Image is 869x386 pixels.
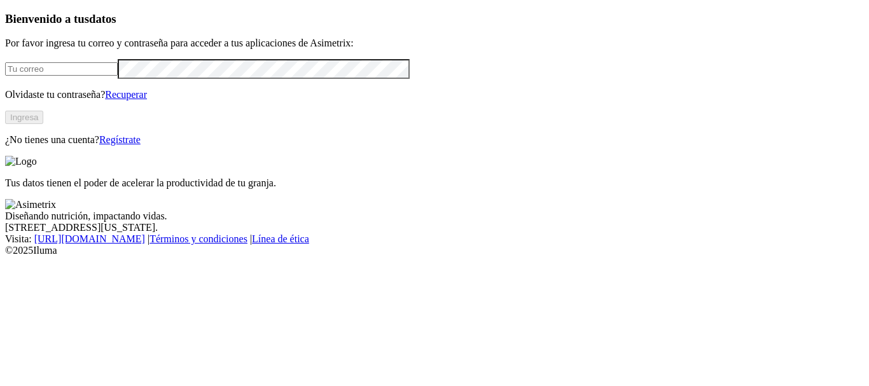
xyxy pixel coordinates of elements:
a: Términos y condiciones [149,233,247,244]
div: Diseñando nutrición, impactando vidas. [5,210,864,222]
a: Regístrate [99,134,141,145]
p: Olvidaste tu contraseña? [5,89,864,100]
p: Tus datos tienen el poder de acelerar la productividad de tu granja. [5,177,864,189]
h3: Bienvenido a tus [5,12,864,26]
div: [STREET_ADDRESS][US_STATE]. [5,222,864,233]
a: [URL][DOMAIN_NAME] [34,233,145,244]
div: Visita : | | [5,233,864,245]
p: Por favor ingresa tu correo y contraseña para acceder a tus aplicaciones de Asimetrix: [5,38,864,49]
span: datos [89,12,116,25]
input: Tu correo [5,62,118,76]
p: ¿No tienes una cuenta? [5,134,864,146]
button: Ingresa [5,111,43,124]
img: Asimetrix [5,199,56,210]
div: © 2025 Iluma [5,245,864,256]
a: Recuperar [105,89,147,100]
a: Línea de ética [252,233,309,244]
img: Logo [5,156,37,167]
